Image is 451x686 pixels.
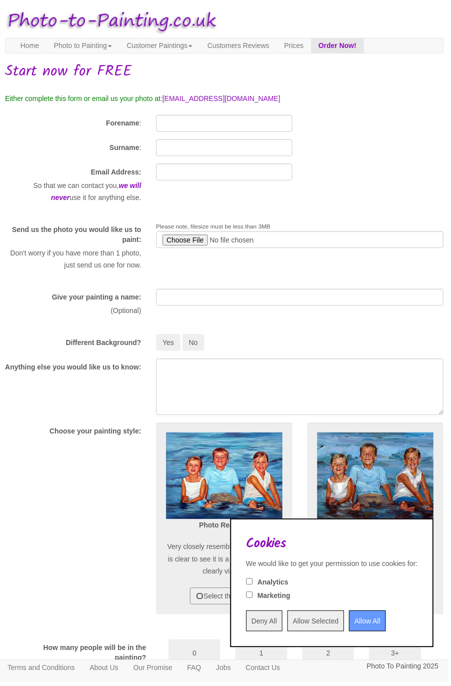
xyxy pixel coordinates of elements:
a: FAQ [181,664,210,679]
label: Choose your painting style: [50,428,142,438]
button: Select this style [191,591,259,608]
a: Photo to Painting [46,38,120,53]
input: Deny All [247,614,284,635]
p: So that we can contact you, use it for anything else. [5,180,142,205]
a: Jobs [210,664,240,679]
label: Marketing [259,594,292,604]
p: (Optional) [5,306,142,319]
a: Order Now! [313,38,366,53]
label: Send us the photo you would like us to paint: [5,226,142,246]
a: Home [13,38,46,53]
label: Anything else you would like us to know: [5,364,142,374]
img: Impressionist [319,435,436,522]
p: Very closely resembles the photo but is clear to see it is a painting. Details clearly visible. [167,544,284,581]
input: Allow All [351,614,388,635]
img: Realism [167,435,284,522]
h2: Cookies [247,540,420,554]
a: [EMAIL_ADDRESS][DOMAIN_NAME] [163,95,282,103]
a: Contact Us [239,664,289,679]
span: Please note, filesize must be less than 3MB [157,224,272,231]
label: Surname [110,143,140,153]
div: We would like to get your permission to use cookies for: [247,562,420,572]
a: Prices [278,38,313,53]
em: we will never [51,182,142,203]
p: Don't worry if you have more than 1 photo, just send us one for now. [5,248,142,273]
label: Give your painting a name: [52,294,142,304]
button: No [183,336,205,353]
button: 2 [304,643,356,671]
button: 3+ [371,643,423,671]
a: Customers Reviews [201,38,278,53]
p: Photo Realistic [167,522,284,534]
p: Photo To Painting 2025 [368,664,441,676]
label: Analytics [259,580,290,590]
span: Either complete this form or email us your photo at: [5,95,163,103]
label: Different Background? [66,339,142,349]
a: About Us [82,664,126,679]
button: 1 [236,643,288,671]
a: Customer Paintings [120,38,201,53]
h1: Start now for FREE [5,64,446,80]
label: How many people will be in the painting? [20,646,147,666]
label: Email Address: [91,168,142,178]
label: Forename [106,119,140,129]
button: 0 [169,643,221,671]
input: Allow Selected [289,614,346,635]
button: Yes [157,336,181,353]
a: Our Promise [126,664,181,679]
